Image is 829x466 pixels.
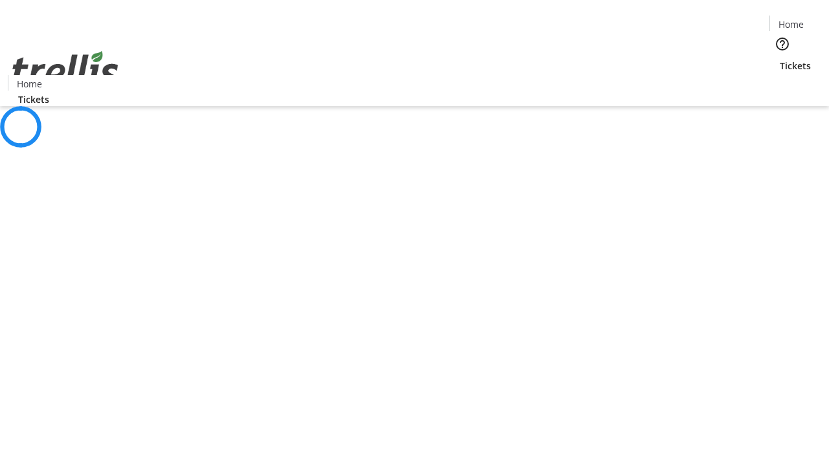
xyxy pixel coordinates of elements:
a: Home [8,77,50,91]
span: Tickets [780,59,811,72]
span: Home [17,77,42,91]
img: Orient E2E Organization f0JBV9b1w0's Logo [8,37,123,102]
a: Home [770,17,812,31]
a: Tickets [8,93,60,106]
span: Tickets [18,93,49,106]
button: Cart [769,72,795,98]
a: Tickets [769,59,821,72]
button: Help [769,31,795,57]
span: Home [778,17,804,31]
